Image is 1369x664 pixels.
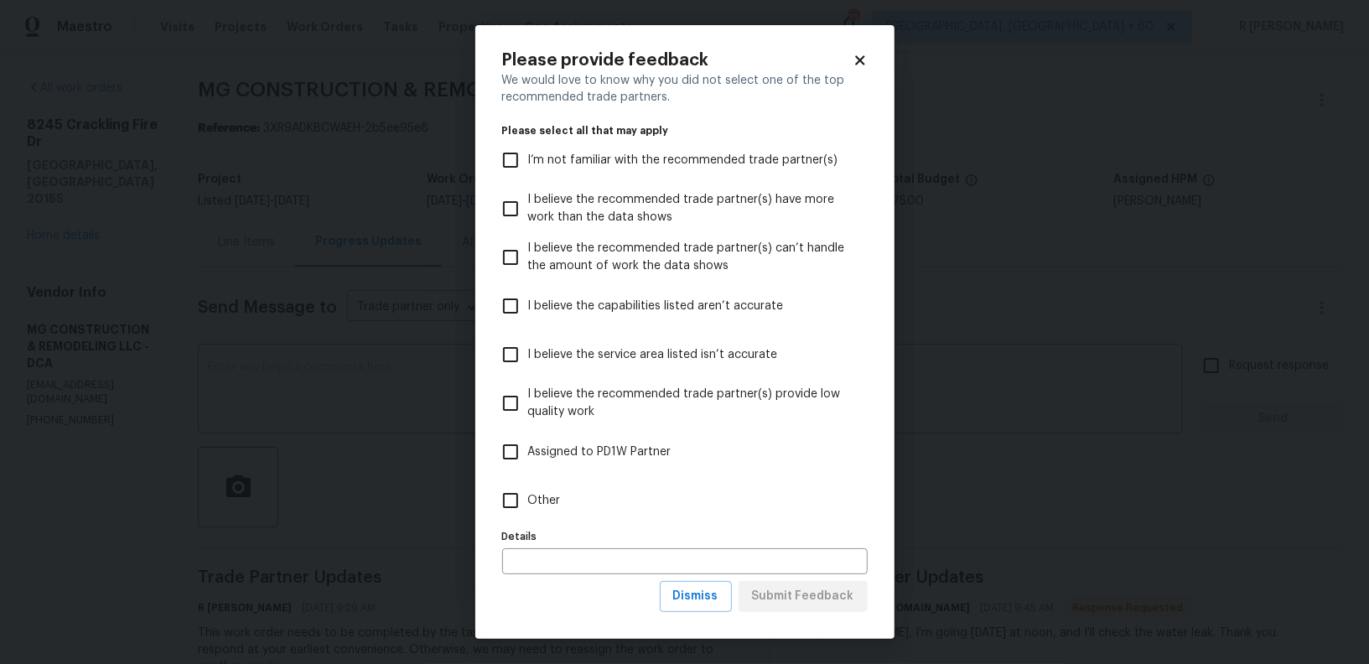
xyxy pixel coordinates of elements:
span: Other [528,492,561,510]
span: Assigned to PD1W Partner [528,444,672,461]
legend: Please select all that may apply [502,126,868,136]
span: I believe the recommended trade partner(s) can’t handle the amount of work the data shows [528,240,854,275]
button: Dismiss [660,581,732,612]
h2: Please provide feedback [502,52,853,69]
span: I’m not familiar with the recommended trade partner(s) [528,152,838,169]
span: I believe the recommended trade partner(s) provide low quality work [528,386,854,421]
span: I believe the capabilities listed aren’t accurate [528,298,784,315]
label: Details [502,532,868,542]
span: I believe the recommended trade partner(s) have more work than the data shows [528,191,854,226]
div: We would love to know why you did not select one of the top recommended trade partners. [502,72,868,106]
span: Dismiss [673,586,718,607]
span: I believe the service area listed isn’t accurate [528,346,778,364]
